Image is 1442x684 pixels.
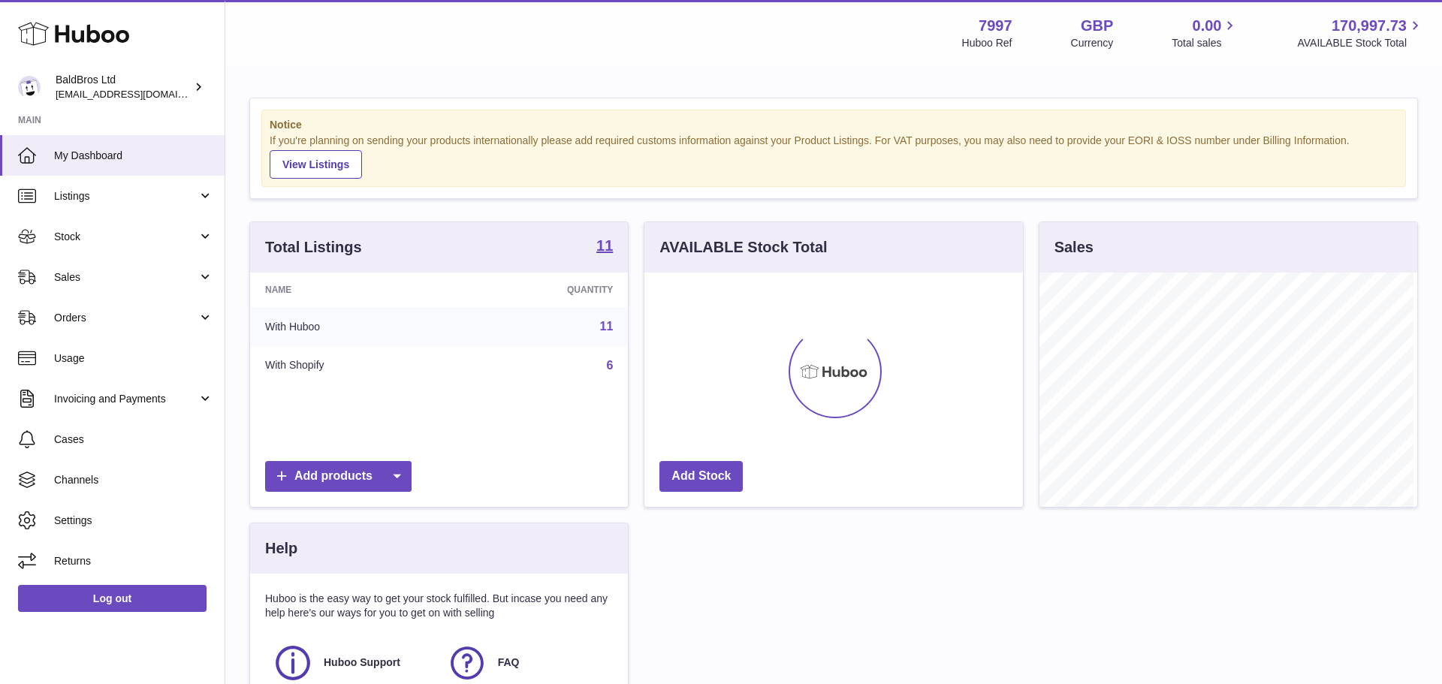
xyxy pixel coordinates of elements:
[273,643,432,683] a: Huboo Support
[962,36,1012,50] div: Huboo Ref
[454,273,628,307] th: Quantity
[324,655,400,670] span: Huboo Support
[600,320,614,333] a: 11
[250,346,454,385] td: With Shopify
[54,351,213,366] span: Usage
[56,88,221,100] span: [EMAIL_ADDRESS][DOMAIN_NAME]
[1297,16,1424,50] a: 170,997.73 AVAILABLE Stock Total
[54,149,213,163] span: My Dashboard
[498,655,520,670] span: FAQ
[54,473,213,487] span: Channels
[1193,16,1222,36] span: 0.00
[1332,16,1407,36] span: 170,997.73
[56,73,191,101] div: BaldBros Ltd
[54,270,198,285] span: Sales
[54,311,198,325] span: Orders
[1172,16,1238,50] a: 0.00 Total sales
[265,237,362,258] h3: Total Listings
[54,554,213,568] span: Returns
[979,16,1012,36] strong: 7997
[265,461,412,492] a: Add products
[270,150,362,179] a: View Listings
[18,76,41,98] img: internalAdmin-7997@internal.huboo.com
[18,585,207,612] a: Log out
[606,359,613,372] a: 6
[250,273,454,307] th: Name
[1054,237,1094,258] h3: Sales
[659,461,743,492] a: Add Stock
[596,238,613,253] strong: 11
[270,118,1398,132] strong: Notice
[54,514,213,528] span: Settings
[54,392,198,406] span: Invoicing and Payments
[1071,36,1114,50] div: Currency
[1172,36,1238,50] span: Total sales
[1297,36,1424,50] span: AVAILABLE Stock Total
[447,643,606,683] a: FAQ
[54,432,213,447] span: Cases
[659,237,827,258] h3: AVAILABLE Stock Total
[596,238,613,256] a: 11
[250,307,454,346] td: With Huboo
[265,592,613,620] p: Huboo is the easy way to get your stock fulfilled. But incase you need any help here's our ways f...
[1081,16,1113,36] strong: GBP
[265,538,297,559] h3: Help
[270,134,1398,179] div: If you're planning on sending your products internationally please add required customs informati...
[54,230,198,244] span: Stock
[54,189,198,203] span: Listings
